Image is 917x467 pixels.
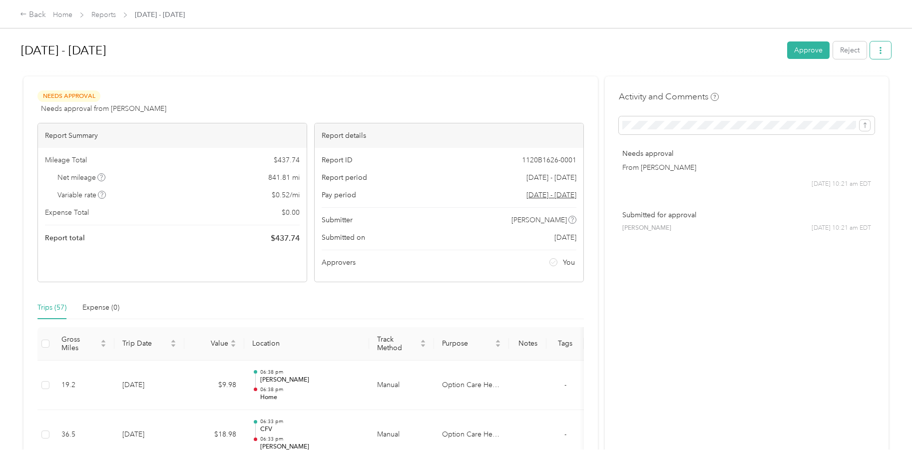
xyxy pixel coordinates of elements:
a: Home [53,10,72,19]
a: Reports [91,10,116,19]
span: [DATE] - [DATE] [135,9,185,20]
td: [DATE] [114,361,184,411]
p: [PERSON_NAME] [260,376,361,385]
th: Value [184,327,244,361]
p: From [PERSON_NAME] [622,162,871,173]
div: Expense (0) [82,302,119,313]
span: caret-down [420,343,426,349]
span: Report period [322,172,367,183]
p: 06:38 pm [260,386,361,393]
th: Purpose [434,327,509,361]
span: You [563,257,575,268]
th: Location [244,327,369,361]
span: Track Method [377,335,418,352]
td: Option Care Health [434,410,509,460]
p: 06:33 pm [260,418,361,425]
span: $ 437.74 [271,232,300,244]
h1: Sep 1 - 30, 2025 [21,38,780,62]
span: Approvers [322,257,356,268]
span: Report ID [322,155,353,165]
p: Needs approval [622,148,871,159]
button: Approve [787,41,830,59]
span: Gross Miles [61,335,98,352]
span: caret-up [230,338,236,344]
th: Tags [546,327,584,361]
span: Purpose [442,339,493,348]
p: 06:38 pm [260,369,361,376]
span: Value [192,339,228,348]
span: caret-up [495,338,501,344]
td: $18.98 [184,410,244,460]
span: Submitter [322,215,353,225]
td: 36.5 [53,410,114,460]
span: caret-up [420,338,426,344]
p: CFV [260,425,361,434]
div: Trips (57) [37,302,66,313]
span: Report total [45,233,85,243]
span: - [564,430,566,439]
span: 1120B1626-0001 [522,155,576,165]
span: [DATE] - [DATE] [526,172,576,183]
td: [DATE] [114,410,184,460]
span: caret-down [230,343,236,349]
div: Back [20,9,46,21]
p: Submitted for approval [622,210,871,220]
span: $ 0.52 / mi [272,190,300,200]
p: Home [260,393,361,402]
th: Trip Date [114,327,184,361]
iframe: Everlance-gr Chat Button Frame [861,411,917,467]
span: - [564,381,566,389]
td: $9.98 [184,361,244,411]
td: 19.2 [53,361,114,411]
span: [DATE] 10:21 am EDT [812,180,871,189]
span: Pay period [322,190,356,200]
span: Mileage Total [45,155,87,165]
span: [DATE] [554,232,576,243]
span: caret-up [170,338,176,344]
span: Variable rate [57,190,106,200]
td: Manual [369,410,434,460]
span: Submitted on [322,232,365,243]
span: Net mileage [57,172,106,183]
th: Gross Miles [53,327,114,361]
span: Trip Date [122,339,168,348]
div: Report Summary [38,123,307,148]
span: $ 437.74 [274,155,300,165]
span: Needs approval from [PERSON_NAME] [41,103,166,114]
button: Reject [833,41,867,59]
p: [PERSON_NAME] [260,443,361,452]
span: [PERSON_NAME] [511,215,567,225]
span: $ 0.00 [282,207,300,218]
span: Expense Total [45,207,89,218]
span: [PERSON_NAME] [622,224,671,233]
p: 06:33 pm [260,436,361,443]
h4: Activity and Comments [619,90,719,103]
span: caret-up [100,338,106,344]
span: caret-down [100,343,106,349]
th: Notes [509,327,546,361]
span: caret-down [170,343,176,349]
td: Option Care Health [434,361,509,411]
span: 841.81 mi [268,172,300,183]
span: [DATE] 10:21 am EDT [812,224,871,233]
td: Manual [369,361,434,411]
span: Needs Approval [37,90,100,102]
th: Track Method [369,327,434,361]
div: Report details [315,123,583,148]
span: Go to pay period [526,190,576,200]
span: caret-down [495,343,501,349]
